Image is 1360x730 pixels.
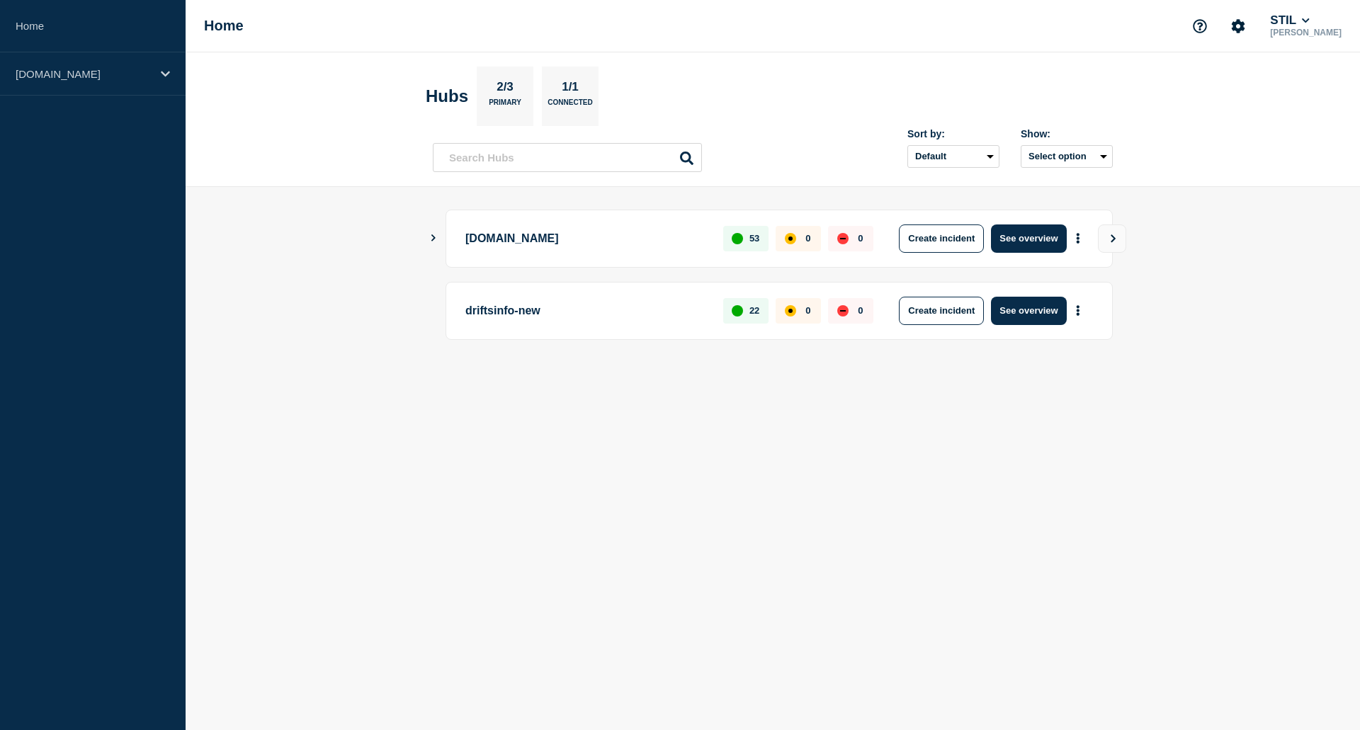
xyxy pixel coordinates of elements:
div: affected [785,233,796,244]
button: View [1098,224,1126,253]
p: [PERSON_NAME] [1267,28,1344,38]
button: Create incident [899,224,984,253]
div: Sort by: [907,128,999,139]
button: Support [1185,11,1215,41]
button: STIL [1267,13,1312,28]
div: down [837,305,849,316]
p: 0 [805,233,810,244]
button: More actions [1069,297,1087,324]
button: See overview [991,224,1066,253]
button: Account settings [1223,11,1253,41]
p: 2/3 [492,80,519,98]
button: Select option [1021,145,1113,168]
p: Connected [548,98,592,113]
div: affected [785,305,796,316]
p: 0 [805,305,810,316]
p: 0 [858,233,863,244]
p: [DOMAIN_NAME] [465,224,707,253]
div: up [732,233,743,244]
p: driftsinfo-new [465,297,707,325]
button: Create incident [899,297,984,325]
p: Primary [489,98,521,113]
p: [DOMAIN_NAME] [16,68,152,80]
p: 0 [858,305,863,316]
h2: Hubs [426,86,468,106]
p: 22 [749,305,759,316]
input: Search Hubs [433,143,702,172]
select: Sort by [907,145,999,168]
p: 1/1 [557,80,584,98]
button: More actions [1069,225,1087,251]
div: down [837,233,849,244]
p: 53 [749,233,759,244]
button: Show Connected Hubs [430,233,437,244]
button: See overview [991,297,1066,325]
div: Show: [1021,128,1113,139]
h1: Home [204,18,244,34]
div: up [732,305,743,316]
